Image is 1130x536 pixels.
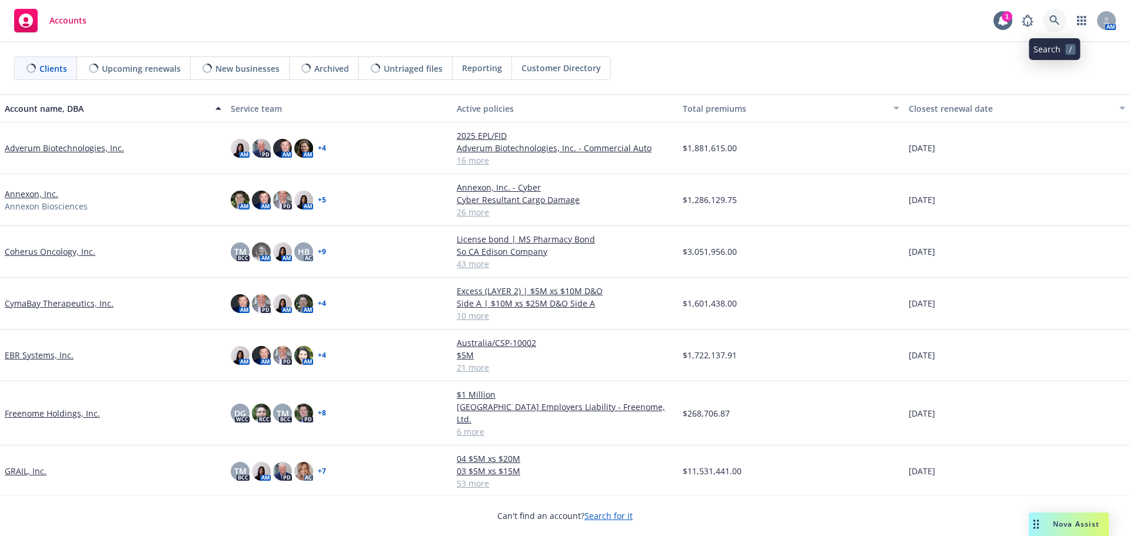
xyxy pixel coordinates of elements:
button: Service team [226,94,452,122]
img: photo [252,404,271,422]
a: Accounts [9,4,91,37]
a: Adverum Biotechnologies, Inc. [5,142,124,154]
a: + 8 [318,410,326,417]
span: TM [277,407,289,420]
a: 26 more [457,206,673,218]
div: Drag to move [1029,512,1043,536]
span: $1,286,129.75 [683,194,737,206]
div: Service team [231,102,447,115]
span: $1,881,615.00 [683,142,737,154]
a: EBR Systems, Inc. [5,349,74,361]
a: $5M [457,349,673,361]
span: Can't find an account? [497,510,633,522]
div: Closest renewal date [909,102,1112,115]
img: photo [294,346,313,365]
span: Annexon Biosciences [5,200,88,212]
span: [DATE] [909,349,935,361]
a: + 4 [318,300,326,307]
span: Archived [314,62,349,75]
a: + 5 [318,197,326,204]
a: [GEOGRAPHIC_DATA] Employers Liability - Freenome, Ltd. [457,401,673,425]
img: photo [231,346,250,365]
a: 6 more [457,425,673,438]
img: photo [252,462,271,481]
img: photo [252,242,271,261]
a: 21 more [457,361,673,374]
img: photo [273,346,292,365]
div: Active policies [457,102,673,115]
span: TM [234,465,247,477]
span: [DATE] [909,194,935,206]
a: Annexon, Inc. [5,188,58,200]
button: Nova Assist [1029,512,1109,536]
img: photo [273,294,292,313]
img: photo [294,404,313,422]
a: + 7 [318,468,326,475]
a: $1 Million [457,388,673,401]
a: + 9 [318,248,326,255]
img: photo [273,139,292,158]
span: $11,531,441.00 [683,465,742,477]
span: $1,722,137.91 [683,349,737,361]
a: + 4 [318,352,326,359]
a: 2025 EPL/FID [457,129,673,142]
span: $3,051,956.00 [683,245,737,258]
a: Australia/CSP-10002 [457,337,673,349]
div: 1 [1002,11,1012,22]
button: Total premiums [678,94,904,122]
span: HB [298,245,310,258]
span: Untriaged files [384,62,443,75]
a: 04 $5M xs $20M [457,452,673,465]
img: photo [273,242,292,261]
div: Total premiums [683,102,886,115]
a: CymaBay Therapeutics, Inc. [5,297,114,309]
span: Customer Directory [521,62,601,74]
img: photo [252,294,271,313]
span: [DATE] [909,407,935,420]
span: Clients [39,62,67,75]
img: photo [294,139,313,158]
a: 16 more [457,154,673,167]
span: Accounts [49,16,87,25]
span: [DATE] [909,245,935,258]
span: Nova Assist [1053,519,1099,529]
a: 03 $5M xs $15M [457,465,673,477]
img: photo [231,191,250,209]
a: Excess (LAYER 2) | $5M xs $10M D&O [457,285,673,297]
img: photo [231,294,250,313]
span: [DATE] [909,142,935,154]
span: New businesses [215,62,280,75]
span: [DATE] [909,465,935,477]
img: photo [294,191,313,209]
a: GRAIL, Inc. [5,465,46,477]
img: photo [294,294,313,313]
img: photo [252,191,271,209]
span: $268,706.87 [683,407,730,420]
a: Coherus Oncology, Inc. [5,245,95,258]
button: Active policies [452,94,678,122]
button: Closest renewal date [904,94,1130,122]
a: Side A | $10M xs $25M D&O Side A [457,297,673,309]
a: Report a Bug [1016,9,1039,32]
span: Upcoming renewals [102,62,181,75]
a: Search for it [584,510,633,521]
span: $1,601,438.00 [683,297,737,309]
div: Account name, DBA [5,102,208,115]
a: Freenome Holdings, Inc. [5,407,100,420]
a: Cyber Resultant Cargo Damage [457,194,673,206]
img: photo [273,191,292,209]
span: [DATE] [909,297,935,309]
span: Reporting [462,62,502,74]
a: + 4 [318,145,326,152]
a: So CA Edison Company [457,245,673,258]
a: Adverum Biotechnologies, Inc. - Commercial Auto [457,142,673,154]
a: Switch app [1070,9,1094,32]
span: TM [234,245,247,258]
a: Annexon, Inc. - Cyber [457,181,673,194]
img: photo [294,462,313,481]
img: photo [252,346,271,365]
